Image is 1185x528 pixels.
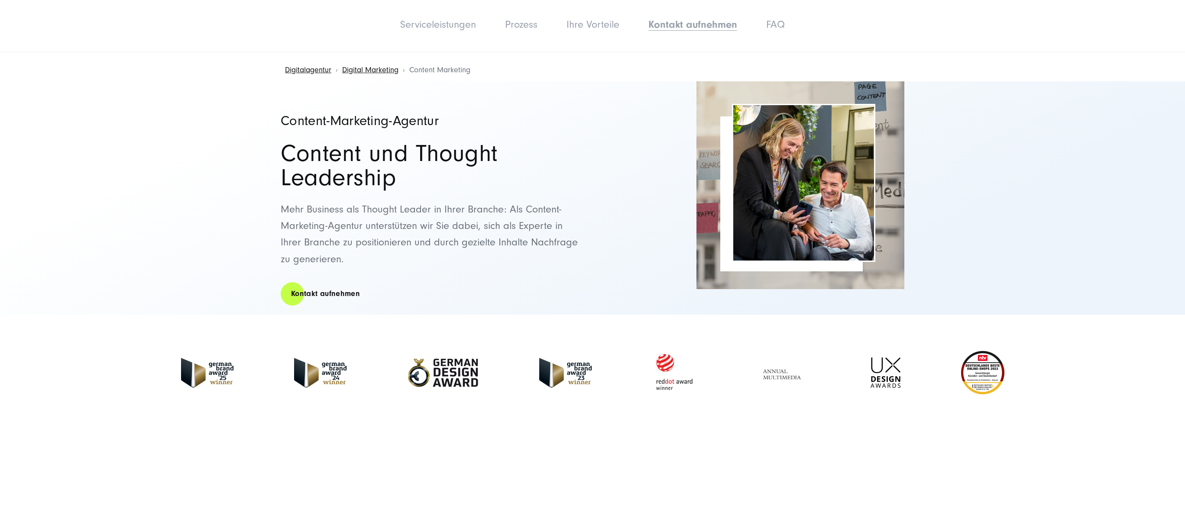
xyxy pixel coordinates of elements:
h1: Content-Marketing-Agentur [281,114,584,128]
a: Digital Marketing [342,65,398,74]
img: German Brand Award 2023 Winner - fullservice digital agentur SUNZINET [539,358,592,388]
img: Ein Mann und eine Frau sitzen und schauen auf einen Handy-Bildschirm - content marketing agentur ... [733,105,874,261]
img: German-Design-Award - fullservice digital agentur SUNZINET [407,358,479,388]
a: Prozess [505,19,537,30]
a: Serviceleistungen [400,19,476,30]
img: German Brand Award winner 2025 - Full Service Digital Agentur SUNZINET [181,358,233,388]
img: German-Brand-Award - fullservice digital agentur SUNZINET [294,358,346,388]
h2: Content und Thought Leadership [281,142,584,190]
img: Red Dot Award winner - fullservice digital agentur SUNZINET [652,351,696,394]
span: Content Marketing [409,65,470,74]
img: UX-Design-Awards - fullservice digital agentur SUNZINET [871,357,900,388]
a: Ihre Vorteile [567,19,619,30]
img: Deutschlands beste Online Shops 2023 - boesner - Kunde - SUNZINET [961,351,1004,394]
img: content marketing agentur SUNZINET [696,81,904,289]
a: Kontakt aufnehmen [648,19,737,30]
a: Digitalagentur [285,65,331,74]
span: Mehr Business als Thought Leader in Ihrer Branche: Als Content-Marketing-Agentur unterstützen wir... [281,203,578,265]
img: Full Service Digitalagentur - Annual Multimedia Awards [757,357,810,388]
a: FAQ [766,19,785,30]
a: Kontakt aufnehmen [281,281,370,306]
